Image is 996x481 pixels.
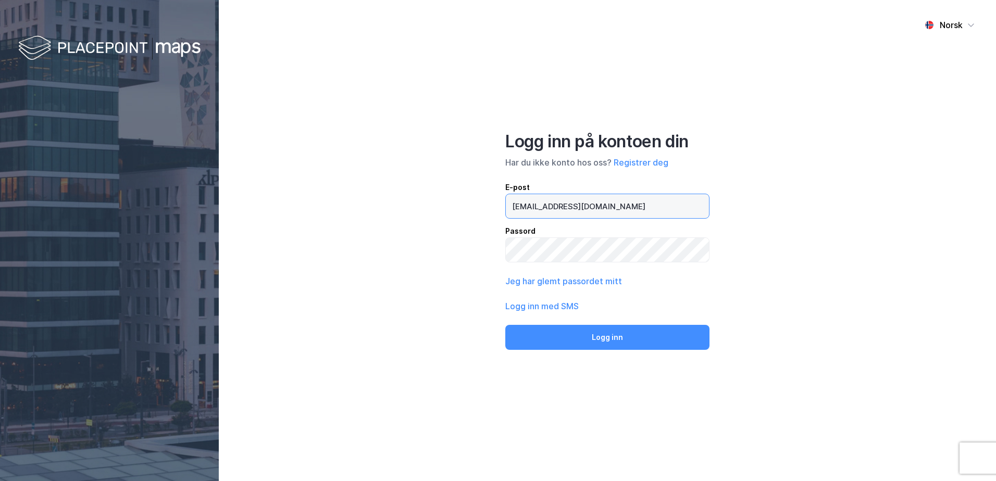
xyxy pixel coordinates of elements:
div: Kontrollprogram for chat [944,431,996,481]
img: logo-white.f07954bde2210d2a523dddb988cd2aa7.svg [18,33,201,64]
div: Norsk [940,19,963,31]
button: Jeg har glemt passordet mitt [505,275,622,287]
div: Logg inn på kontoen din [505,131,709,152]
iframe: Chat Widget [944,431,996,481]
div: E-post [505,181,709,194]
div: Passord [505,225,709,237]
button: Logg inn [505,325,709,350]
button: Logg inn med SMS [505,300,579,312]
div: Har du ikke konto hos oss? [505,156,709,169]
button: Registrer deg [614,156,668,169]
